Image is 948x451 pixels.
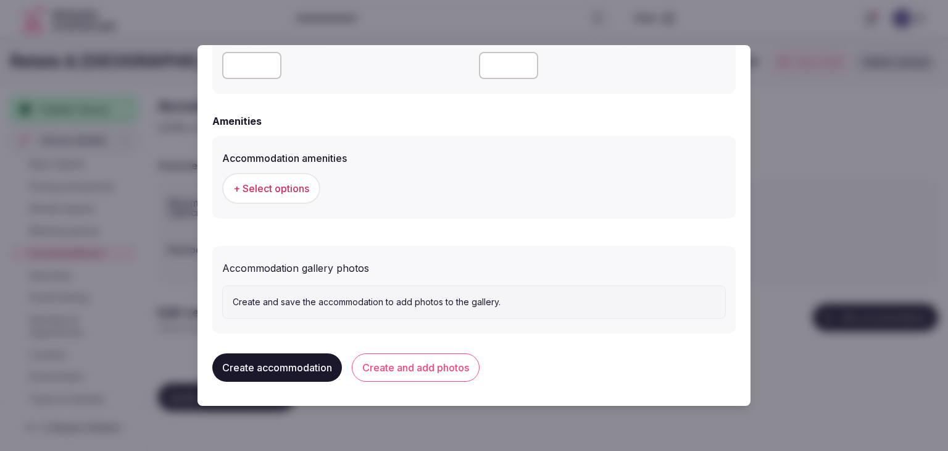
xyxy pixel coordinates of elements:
[222,256,726,276] div: Accommodation gallery photos
[212,114,262,129] h2: Amenities
[233,182,309,195] span: + Select options
[352,353,480,382] button: Create and add photos
[212,353,342,382] button: Create accommodation
[233,296,715,308] p: Create and save the accommodation to add photos to the gallery.
[222,153,726,163] label: Accommodation amenities
[222,173,320,204] button: + Select options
